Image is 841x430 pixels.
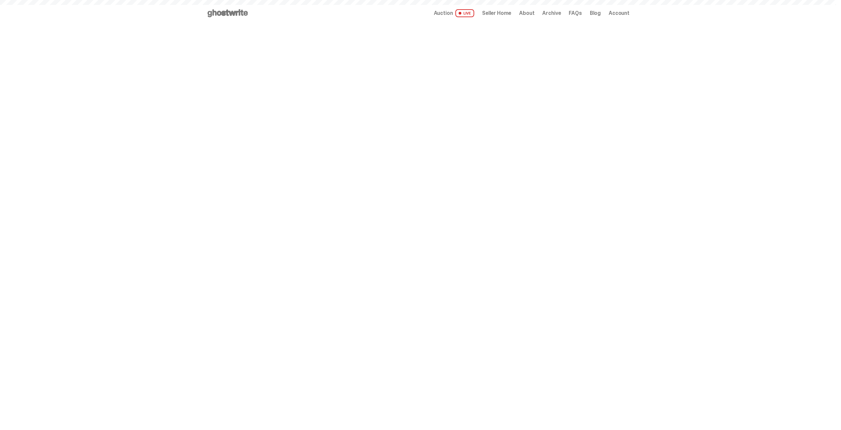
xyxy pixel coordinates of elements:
[609,11,630,16] a: Account
[590,11,601,16] a: Blog
[482,11,511,16] a: Seller Home
[519,11,534,16] a: About
[569,11,582,16] a: FAQs
[542,11,561,16] a: Archive
[434,11,453,16] span: Auction
[434,9,474,17] a: Auction LIVE
[455,9,474,17] span: LIVE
